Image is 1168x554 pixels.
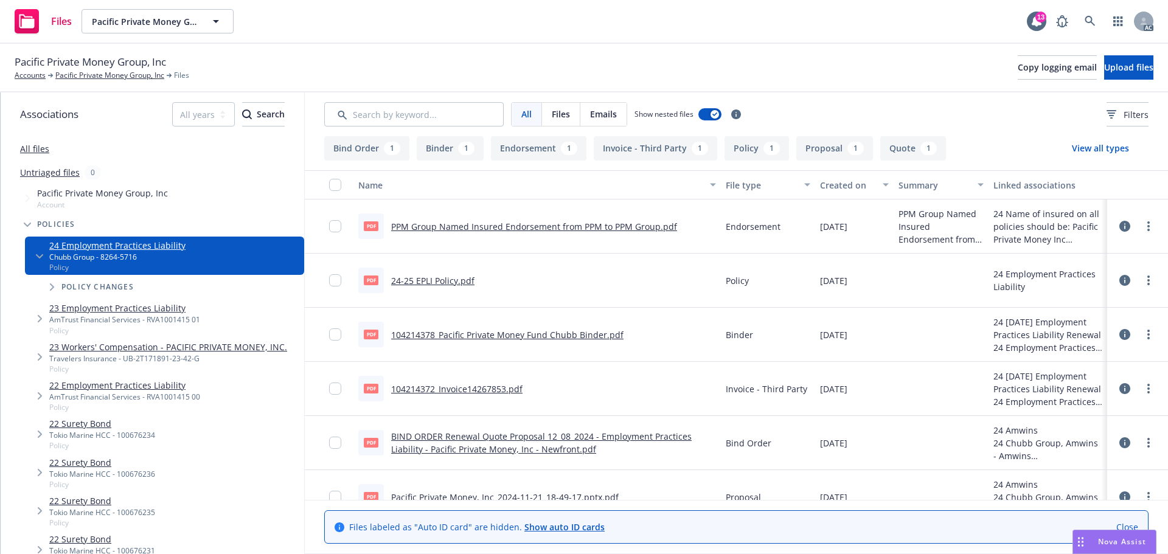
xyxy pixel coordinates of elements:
a: more [1141,490,1156,504]
div: 1 [920,142,937,155]
a: more [1141,381,1156,396]
input: Select all [329,179,341,191]
span: pdf [364,492,378,501]
div: Travelers Insurance - UB-2T171891-23-42-G [49,353,287,364]
div: 1 [847,142,864,155]
span: [DATE] [820,437,847,449]
span: Pacific Private Money Group, Inc [37,187,168,199]
a: 23 Workers' Compensation - PACIFIC PRIVATE MONEY, INC. [49,341,287,353]
div: 24 Amwins [993,478,1102,491]
span: Policy [726,274,749,287]
a: 24 Employment Practices Liability [49,239,186,252]
span: PPM Group Named Insured Endorsement from PPM to PPM Group [899,207,983,246]
a: more [1141,327,1156,342]
span: Policy [49,479,155,490]
span: [DATE] [820,491,847,504]
a: PPM Group Named Insured Endorsement from PPM to PPM Group.pdf [391,221,677,232]
svg: Search [242,109,252,119]
button: Proposal [796,136,873,161]
a: Pacific Private Money, Inc_2024-11-21_18-49-17.pptx.pdf [391,491,619,503]
div: Chubb Group - 8264-5716 [49,252,186,262]
span: Files [552,108,570,120]
span: Policy [49,440,155,451]
button: View all types [1052,136,1149,161]
a: more [1141,219,1156,234]
button: Nova Assist [1072,530,1156,554]
a: 22 Surety Bond [49,456,155,469]
input: Toggle Row Selected [329,437,341,449]
button: Pacific Private Money Group, Inc [82,9,234,33]
span: Policy [49,364,287,374]
span: Show nested files [634,109,693,119]
div: 24 Amwins [993,424,1102,437]
a: 22 Surety Bond [49,417,155,430]
span: Pacific Private Money Group, Inc [15,54,166,70]
span: Endorsement [726,220,780,233]
span: Policy [49,518,155,528]
span: [DATE] [820,274,847,287]
span: Policy [49,262,186,272]
div: Tokio Marine HCC - 100676236 [49,469,155,479]
span: Upload files [1104,61,1153,73]
a: 104214372_Invoice14267853.pdf [391,383,523,395]
div: 24 Name of insured on all policies should be: Pacific Private Money Inc [993,207,1102,246]
div: 1 [384,142,400,155]
span: Proposal [726,491,761,504]
span: [DATE] [820,220,847,233]
a: BIND ORDER Renewal Quote Proposal 12_08_2024 - Employment Practices Liability - Pacific Private M... [391,431,692,455]
span: Pacific Private Money Group, Inc [92,15,197,28]
span: Policy changes [61,283,134,291]
button: Summary [894,170,988,199]
span: Filters [1107,108,1149,121]
div: Search [242,103,285,126]
span: [DATE] [820,328,847,341]
div: Name [358,179,703,192]
div: 1 [561,142,577,155]
input: Toggle Row Selected [329,491,341,503]
div: AmTrust Financial Services - RVA1001415 00 [49,392,200,402]
a: Files [10,4,77,38]
a: 104214378_Pacific Private Money Fund Chubb Binder.pdf [391,329,624,341]
div: 24 [DATE] Employment Practices Liability Renewal [993,370,1102,395]
a: 24-25 EPLI Policy.pdf [391,275,474,286]
a: Search [1078,9,1102,33]
div: 24 Chubb Group, Amwins - Amwins [993,437,1102,462]
span: Emails [590,108,617,120]
button: File type [721,170,815,199]
input: Toggle Row Selected [329,220,341,232]
a: Untriaged files [20,166,80,179]
button: Copy logging email [1018,55,1097,80]
button: Quote [880,136,946,161]
div: Linked associations [993,179,1102,192]
button: Binder [417,136,484,161]
div: 24 Employment Practices Liability [993,341,1102,354]
span: Policies [37,221,75,228]
span: pdf [364,438,378,447]
button: Policy [725,136,789,161]
div: File type [726,179,797,192]
span: [DATE] [820,383,847,395]
a: Accounts [15,70,46,81]
div: Drag to move [1073,530,1088,553]
span: pdf [364,330,378,339]
div: 13 [1035,12,1046,23]
span: Policy [49,402,200,412]
a: 23 Employment Practices Liability [49,302,200,314]
a: Show auto ID cards [524,521,605,533]
div: Tokio Marine HCC - 100676235 [49,507,155,518]
span: All [521,108,532,120]
a: more [1141,435,1156,450]
input: Toggle Row Selected [329,274,341,286]
span: Policy [49,325,200,336]
span: Files [51,16,72,26]
span: pdf [364,384,378,393]
button: Endorsement [491,136,586,161]
div: 24 Employment Practices Liability [993,395,1102,408]
div: 1 [458,142,474,155]
button: Upload files [1104,55,1153,80]
div: 24 [DATE] Employment Practices Liability Renewal [993,316,1102,341]
a: more [1141,273,1156,288]
div: 0 [85,165,101,179]
input: Toggle Row Selected [329,383,341,395]
span: Files [174,70,189,81]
